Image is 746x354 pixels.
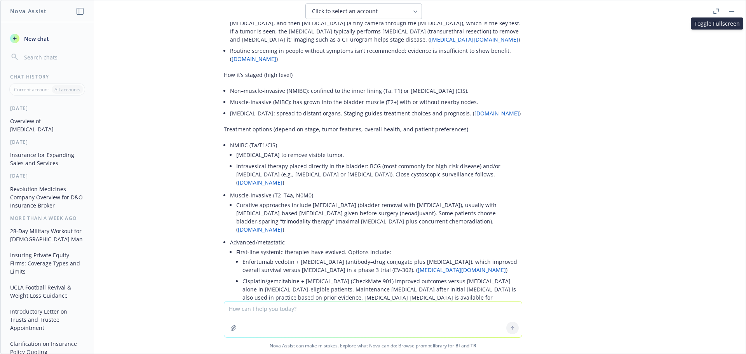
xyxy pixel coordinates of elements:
li: [MEDICAL_DATA]: spread to distant organs. Staging guides treatment choices and prognosis. ( ) [230,108,522,119]
li: Advanced/metastatic [230,237,522,323]
a: [DOMAIN_NAME] [232,55,276,63]
li: Curative approaches include [MEDICAL_DATA] (bladder removal with [MEDICAL_DATA]), usually with [M... [236,199,522,235]
a: [DOMAIN_NAME] [474,110,519,117]
div: More than a week ago [1,215,94,221]
button: Introductory Letter on Trusts and Trustee Appointment [7,305,87,334]
li: Muscle‑invasive (MIBC): has grown into the bladder muscle (T2+) with or without nearby nodes. [230,96,522,108]
div: Toggle Fullscreen [691,17,743,30]
div: Chat History [1,73,94,80]
div: [DATE] [1,173,94,179]
span: Click to select an account [312,7,378,15]
li: [MEDICAL_DATA] to remove visible tumor. [236,149,522,160]
div: [DATE] [1,139,94,145]
button: Overview of [MEDICAL_DATA] [7,115,87,136]
li: Non–muscle‑invasive (NMIBC): confined to the inner lining (Ta, T1) or [MEDICAL_DATA] (CIS). [230,85,522,96]
button: New chat [7,31,87,45]
button: Insurance for Expanding Sales and Services [7,148,87,169]
a: TR [471,342,476,349]
a: [MEDICAL_DATA][DOMAIN_NAME] [418,266,506,274]
li: Muscle‑invasive (T2–T4a, N0M0) [230,190,522,237]
li: Routine screening in people without symptoms isn’t recommended; evidence is insufficient to show ... [230,45,522,65]
p: Current account [14,86,49,93]
button: Insuring Private Equity Firms: Coverage Types and Limits [7,249,87,278]
input: Search chats [23,52,84,63]
li: Cisplatin/gemcitabine + [MEDICAL_DATA] (CheckMate 901) improved outcomes versus [MEDICAL_DATA] al... [242,276,522,319]
li: Symptoms that prompt evaluation often include blood in the urine (painless [MEDICAL_DATA]), urina... [230,1,522,45]
p: How it’s staged (high level) [224,71,522,79]
div: [DATE] [1,105,94,112]
a: [DOMAIN_NAME] [238,226,282,233]
a: [MEDICAL_DATA][DOMAIN_NAME] [430,36,518,43]
li: Intravesical therapy placed directly in the bladder: BCG (most commonly for high‑risk disease) an... [236,160,522,188]
span: New chat [23,35,49,43]
h1: Nova Assist [10,7,47,15]
button: Click to select an account [305,3,422,19]
button: Revolution Medicines Company Overview for D&O Insurance Broker [7,183,87,212]
li: Enfortumab vedotin + [MEDICAL_DATA] (antibody–drug conjugate plus [MEDICAL_DATA]), which improved... [242,256,522,276]
a: BI [455,342,460,349]
p: Treatment options (depend on stage, tumor features, overall health, and patient preferences) [224,125,522,133]
li: First‑line systemic therapies have evolved. Options include: [236,246,522,321]
button: 28-Day Military Workout for [DEMOGRAPHIC_DATA] Man [7,225,87,246]
a: [DOMAIN_NAME] [238,179,282,186]
p: All accounts [54,86,80,93]
button: UCLA Football Revival & Weight Loss Guidance [7,281,87,302]
span: Nova Assist can make mistakes. Explore what Nova can do: Browse prompt library for and [3,338,743,354]
li: NMIBC (Ta/T1/CIS) [230,140,522,190]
